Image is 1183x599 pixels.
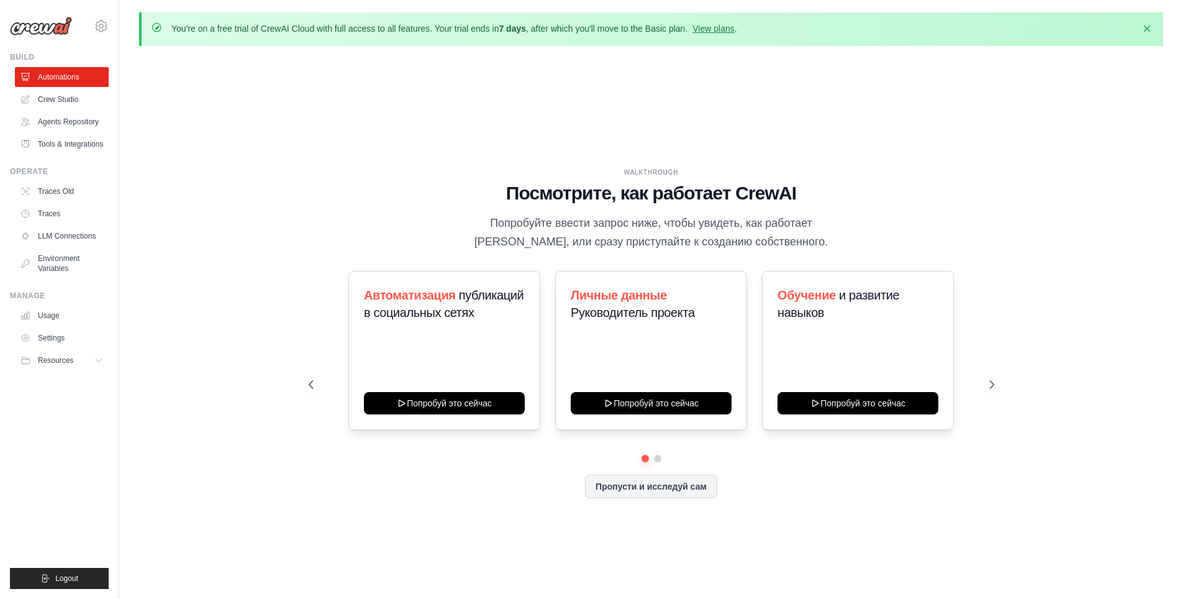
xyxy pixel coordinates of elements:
[777,288,899,319] span: и развитие навыков
[10,291,109,301] div: Manage
[15,67,109,87] a: Automations
[692,24,734,34] a: View plans
[10,568,109,589] button: Logout
[171,22,737,35] p: You're on a free trial of CrewAI Cloud with full access to all features. Your trial ends in , aft...
[15,306,109,326] a: Usage
[309,168,994,177] div: WALKTHROUGH
[15,134,109,154] a: Tools & Integrations
[499,24,526,34] strong: 7 days
[777,392,938,414] button: Попробуй это сейчас
[443,214,860,251] p: Попробуйте ввести запрос ниже, чтобы увидеть, как работает [PERSON_NAME], или сразу приступайте к...
[10,167,109,176] div: Operate
[15,226,109,246] a: LLM Connections
[15,204,109,224] a: Traces
[15,350,109,370] button: Resources
[10,52,109,62] div: Build
[364,392,525,414] button: Попробуй это сейчас
[364,288,524,319] span: публикаций в социальных сетях
[364,288,456,302] span: Автоматизация
[571,288,667,302] span: Личные данные
[15,249,109,278] a: Environment Variables
[10,17,72,35] img: Logo
[777,288,836,302] span: Обучение
[309,182,994,204] h1: Посмотрите, как работает CrewAI
[15,89,109,109] a: Crew Studio
[15,181,109,201] a: Traces Old
[15,112,109,132] a: Agents Repository
[55,574,78,583] span: Logout
[38,355,73,365] span: Resources
[15,328,109,348] a: Settings
[571,306,695,319] span: Руководитель проекта
[585,475,717,498] button: Пропусти и исследуй сам
[571,392,732,414] button: Попробуй это сейчас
